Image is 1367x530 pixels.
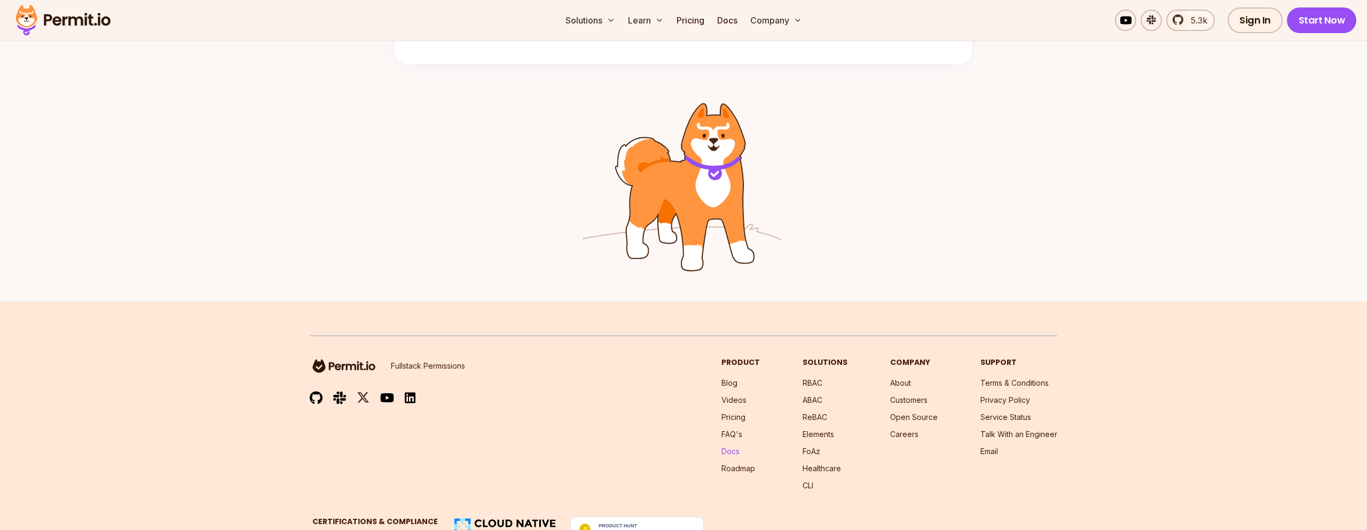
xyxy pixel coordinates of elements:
a: Videos [721,395,747,404]
a: Healthcare [803,464,841,473]
button: Company [746,10,806,31]
img: slack [333,391,346,405]
a: FAQ's [721,430,742,439]
img: github [310,391,323,404]
img: logo [310,357,378,375]
a: ReBAC [803,412,827,422]
button: Learn [624,10,668,31]
a: Start Now [1287,7,1357,33]
h3: Support [980,357,1057,367]
a: Careers [890,430,918,439]
a: About [890,378,911,387]
a: Docs [721,447,740,456]
a: RBAC [803,378,822,387]
a: Pricing [721,412,745,422]
h3: Certifications & Compliance [310,517,440,526]
img: youtube [380,392,394,404]
a: Privacy Policy [980,395,1030,404]
a: Sign In [1228,7,1283,33]
h3: Company [890,357,938,367]
a: Talk With an Engineer [980,430,1057,439]
a: Roadmap [721,464,755,473]
a: CLI [803,481,813,490]
img: twitter [357,391,370,404]
a: ABAC [803,395,822,404]
a: 5.3k [1166,10,1215,31]
a: Elements [803,430,834,439]
h3: Product [721,357,760,367]
a: Terms & Conditions [980,378,1049,387]
button: Solutions [561,10,619,31]
p: Fullstack Permissions [391,361,465,371]
a: FoAz [803,447,820,456]
a: Customers [890,395,928,404]
a: Pricing [672,10,709,31]
a: Open Source [890,412,938,422]
a: Blog [721,378,737,387]
a: Docs [713,10,742,31]
img: linkedin [405,392,415,404]
h3: Solutions [803,357,847,367]
a: Email [980,447,998,456]
img: Permit logo [11,2,115,38]
a: Service Status [980,412,1031,422]
span: 5.3k [1184,14,1207,27]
